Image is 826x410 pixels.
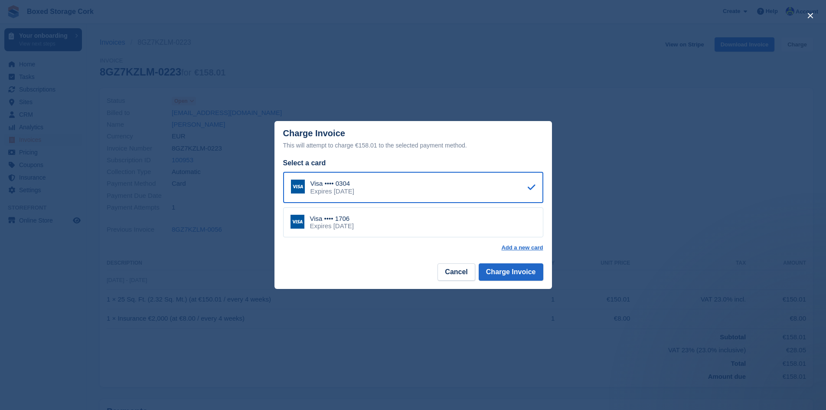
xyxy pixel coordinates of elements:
div: Visa •••• 0304 [310,180,354,187]
div: This will attempt to charge €158.01 to the selected payment method. [283,140,543,151]
div: Expires [DATE] [310,222,354,230]
div: Visa •••• 1706 [310,215,354,223]
button: Charge Invoice [479,263,543,281]
button: Cancel [437,263,475,281]
button: close [803,9,817,23]
a: Add a new card [501,244,543,251]
img: Visa Logo [291,215,304,229]
div: Select a card [283,158,543,168]
div: Charge Invoice [283,128,543,151]
div: Expires [DATE] [310,187,354,195]
img: Visa Logo [291,180,305,194]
